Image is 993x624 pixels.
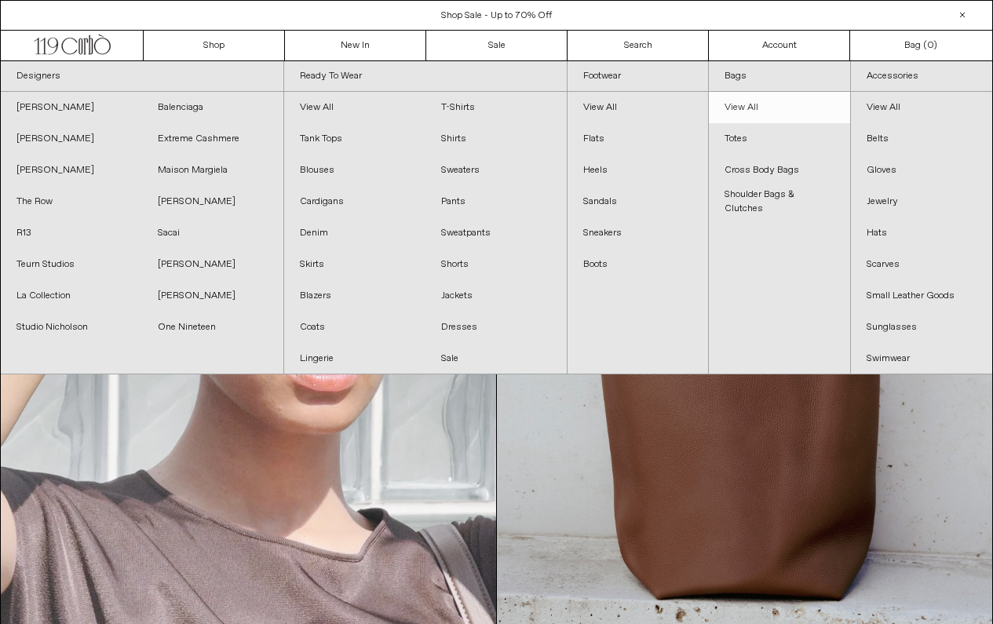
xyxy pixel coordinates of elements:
a: Totes [709,123,850,155]
a: [PERSON_NAME] [1,92,142,123]
a: Studio Nicholson [1,312,142,343]
a: Maison Margiela [142,155,283,186]
a: Cross Body Bags [709,155,850,186]
a: R13 [1,217,142,249]
a: View All [709,92,850,123]
a: Coats [284,312,425,343]
a: Belts [851,123,992,155]
a: Blouses [284,155,425,186]
a: Cardigans [284,186,425,217]
a: Scarves [851,249,992,280]
a: Balenciaga [142,92,283,123]
a: [PERSON_NAME] [142,186,283,217]
a: Jewelry [851,186,992,217]
a: Ready To Wear [284,61,567,92]
a: Shirts [425,123,567,155]
a: Shop [144,31,285,60]
a: Jackets [425,280,567,312]
span: 0 [927,39,933,52]
a: Bag () [850,31,991,60]
a: Sneakers [568,217,709,249]
a: Sacai [142,217,283,249]
a: Boots [568,249,709,280]
a: Gloves [851,155,992,186]
a: Designers [1,61,283,92]
a: Lingerie [284,343,425,374]
a: Swimwear [851,343,992,374]
a: Account [709,31,850,60]
a: [PERSON_NAME] [1,155,142,186]
a: Sale [425,343,567,374]
a: View All [284,92,425,123]
a: [PERSON_NAME] [1,123,142,155]
a: View All [568,92,709,123]
a: [PERSON_NAME] [142,249,283,280]
a: View All [851,92,992,123]
a: Sweaters [425,155,567,186]
a: Shop Sale - Up to 70% Off [441,9,552,22]
a: Hats [851,217,992,249]
a: The Row [1,186,142,217]
a: Shorts [425,249,567,280]
a: Skirts [284,249,425,280]
a: Denim [284,217,425,249]
a: Sunglasses [851,312,992,343]
a: Small Leather Goods [851,280,992,312]
a: New In [285,31,426,60]
a: Sale [426,31,568,60]
a: Extreme Cashmere [142,123,283,155]
a: Pants [425,186,567,217]
a: Search [568,31,709,60]
a: Tank Tops [284,123,425,155]
a: Sandals [568,186,709,217]
a: Bags [709,61,850,92]
a: La Collection [1,280,142,312]
span: ) [927,38,937,53]
a: Sweatpants [425,217,567,249]
a: Teurn Studios [1,249,142,280]
a: One Nineteen [142,312,283,343]
a: Heels [568,155,709,186]
a: Flats [568,123,709,155]
a: Accessories [851,61,992,92]
a: [PERSON_NAME] [142,280,283,312]
a: Blazers [284,280,425,312]
a: Footwear [568,61,709,92]
a: T-Shirts [425,92,567,123]
a: Shoulder Bags & Clutches [709,186,850,217]
a: Dresses [425,312,567,343]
